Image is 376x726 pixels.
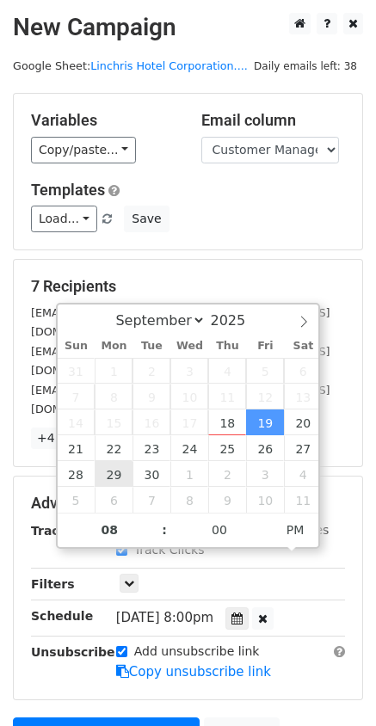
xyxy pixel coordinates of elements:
span: September 29, 2025 [95,461,133,487]
span: October 11, 2025 [284,487,322,513]
span: August 31, 2025 [58,358,96,384]
h5: 7 Recipients [31,277,345,296]
span: September 27, 2025 [284,435,322,461]
span: September 20, 2025 [284,409,322,435]
small: [EMAIL_ADDRESS][DOMAIN_NAME], [EMAIL_ADDRESS][DOMAIN_NAME] [31,306,330,339]
span: September 25, 2025 [208,435,246,461]
span: [DATE] 8:00pm [116,610,213,625]
a: Copy unsubscribe link [116,664,271,680]
span: October 4, 2025 [284,461,322,487]
span: September 18, 2025 [208,409,246,435]
small: Google Sheet: [13,59,248,72]
strong: Tracking [31,524,89,538]
a: Linchris Hotel Corporation.... [90,59,248,72]
input: Minute [167,513,272,547]
strong: Schedule [31,609,93,623]
span: September 17, 2025 [170,409,208,435]
small: [EMAIL_ADDRESS][DOMAIN_NAME], [EMAIL_ADDRESS][DOMAIN_NAME] [31,384,330,416]
a: Daily emails left: 38 [248,59,363,72]
span: September 12, 2025 [246,384,284,409]
a: Copy/paste... [31,137,136,163]
span: Wed [170,341,208,352]
span: September 5, 2025 [246,358,284,384]
h5: Variables [31,111,176,130]
span: September 1, 2025 [95,358,133,384]
a: Templates [31,181,105,199]
span: Tue [133,341,170,352]
span: Sun [58,341,96,352]
span: October 2, 2025 [208,461,246,487]
a: Load... [31,206,97,232]
span: October 3, 2025 [246,461,284,487]
span: September 6, 2025 [284,358,322,384]
span: September 30, 2025 [133,461,170,487]
span: September 2, 2025 [133,358,170,384]
span: September 11, 2025 [208,384,246,409]
span: October 10, 2025 [246,487,284,513]
span: September 23, 2025 [133,435,170,461]
input: Hour [58,513,163,547]
button: Save [124,206,169,232]
span: September 4, 2025 [208,358,246,384]
h5: Email column [201,111,346,130]
span: Thu [208,341,246,352]
span: September 8, 2025 [95,384,133,409]
span: October 5, 2025 [58,487,96,513]
span: September 24, 2025 [170,435,208,461]
span: September 26, 2025 [246,435,284,461]
span: September 15, 2025 [95,409,133,435]
span: October 1, 2025 [170,461,208,487]
strong: Filters [31,577,75,591]
strong: Unsubscribe [31,645,115,659]
a: +4 more [31,428,96,449]
span: Click to toggle [272,513,319,547]
span: October 9, 2025 [208,487,246,513]
span: September 22, 2025 [95,435,133,461]
span: September 16, 2025 [133,409,170,435]
span: September 13, 2025 [284,384,322,409]
span: : [162,513,167,547]
span: Fri [246,341,284,352]
span: September 14, 2025 [58,409,96,435]
input: Year [206,312,268,329]
span: Sat [284,341,322,352]
span: October 7, 2025 [133,487,170,513]
span: September 28, 2025 [58,461,96,487]
span: October 8, 2025 [170,487,208,513]
iframe: Chat Widget [290,643,376,726]
span: Mon [95,341,133,352]
h2: New Campaign [13,13,363,42]
span: September 19, 2025 [246,409,284,435]
span: September 10, 2025 [170,384,208,409]
span: October 6, 2025 [95,487,133,513]
span: September 21, 2025 [58,435,96,461]
h5: Advanced [31,494,345,513]
span: September 3, 2025 [170,358,208,384]
span: Daily emails left: 38 [248,57,363,76]
small: [EMAIL_ADDRESS][DOMAIN_NAME], [EMAIL_ADDRESS][DOMAIN_NAME] [31,345,330,378]
span: September 7, 2025 [58,384,96,409]
label: Add unsubscribe link [134,643,260,661]
span: September 9, 2025 [133,384,170,409]
label: Track Clicks [134,541,205,559]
